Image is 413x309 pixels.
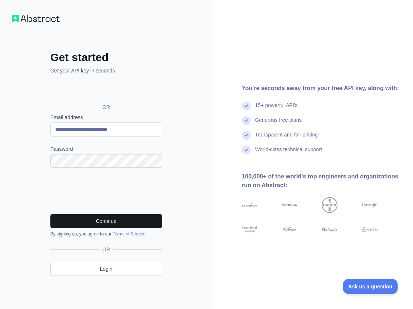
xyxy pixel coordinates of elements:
[343,279,398,294] iframe: Toggle Customer Support
[255,146,323,160] div: World-class technical support
[96,103,116,111] span: OR
[322,197,338,213] img: bayer
[242,197,258,213] img: accenture
[255,102,298,116] div: 15+ powerful API's
[242,225,258,233] img: stanford university
[242,172,402,190] div: 100,000+ of the world's top engineers and organizations run on Abstract:
[255,131,318,146] div: Transparent and fair pricing
[50,214,162,228] button: Continue
[242,84,402,93] div: You're seconds away from your free API key, along with:
[242,116,251,125] img: check mark
[50,51,162,64] h2: Get started
[50,114,162,121] label: Email address
[47,82,164,99] iframe: Przycisk Zaloguj się przez Google
[50,231,162,237] div: By signing up, you agree to our .
[242,131,251,140] img: check mark
[12,15,60,22] img: Workflow
[255,116,302,131] div: Generous free plans
[362,225,378,233] img: airbnb
[50,145,162,153] label: Password
[50,262,162,276] a: Login
[99,246,113,253] span: OR
[282,225,298,233] img: payoneer
[282,197,298,213] img: nokia
[50,177,162,205] iframe: reCAPTCHA
[50,67,162,74] p: Get your API key in seconds
[242,102,251,110] img: check mark
[362,197,378,213] img: google
[113,231,145,237] a: Terms of Service
[242,146,251,154] img: check mark
[322,225,338,233] img: shopify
